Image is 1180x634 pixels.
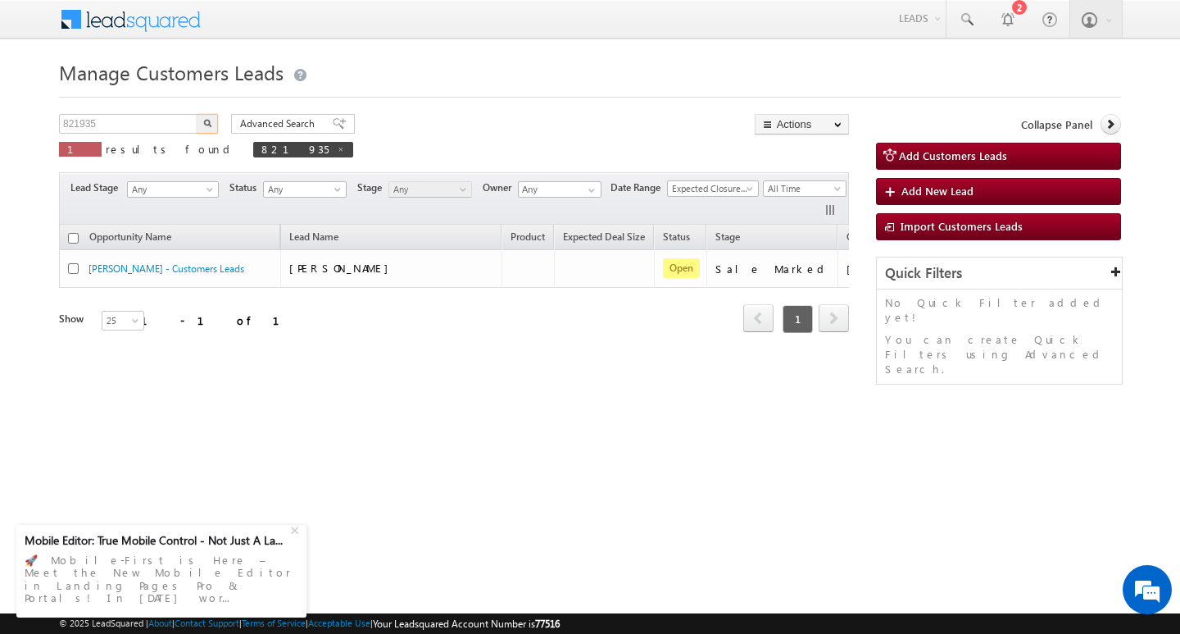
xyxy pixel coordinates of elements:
[885,295,1114,325] p: No Quick Filter added yet!
[141,311,299,330] div: 1 - 1 of 1
[1021,117,1092,132] span: Collapse Panel
[755,114,849,135] button: Actions
[102,311,144,331] a: 25
[67,142,93,156] span: 1
[668,181,753,196] span: Expected Closure Date
[88,262,244,275] a: [PERSON_NAME] - Customers Leads
[535,618,560,630] span: 77516
[885,332,1114,376] p: You can create Quick Filters using Advanced Search.
[203,119,211,127] img: Search
[707,228,748,249] a: Stage
[128,182,213,197] span: Any
[373,618,560,630] span: Your Leadsquared Account Number is
[715,230,740,243] span: Stage
[59,59,284,85] span: Manage Customers Leads
[229,180,263,195] span: Status
[59,616,560,632] span: © 2025 LeadSquared | | | | |
[563,230,645,243] span: Expected Deal Size
[764,181,842,196] span: All Time
[667,180,759,197] a: Expected Closure Date
[389,182,467,197] span: Any
[59,312,88,326] div: Show
[263,181,347,198] a: Any
[357,180,388,195] span: Stage
[127,181,219,198] a: Any
[175,618,239,628] a: Contact Support
[743,306,774,332] a: prev
[264,182,342,197] span: Any
[81,228,179,249] a: Opportunity Name
[281,228,347,249] span: Lead Name
[68,233,79,244] input: Check all records
[846,230,875,243] span: Owner
[579,182,600,198] a: Show All Items
[877,258,1122,290] div: Quick Filters
[715,262,830,276] div: Sale Marked
[518,181,601,198] input: Type to Search
[846,262,954,276] div: [PERSON_NAME]
[240,116,320,131] span: Advanced Search
[763,180,846,197] a: All Time
[655,228,698,249] a: Status
[819,306,849,332] a: next
[743,304,774,332] span: prev
[555,228,653,249] a: Expected Deal Size
[663,258,700,278] span: Open
[610,180,667,195] span: Date Range
[89,230,171,243] span: Opportunity Name
[242,618,306,628] a: Terms of Service
[106,142,236,156] span: results found
[70,180,125,195] span: Lead Stage
[819,304,849,332] span: next
[148,618,172,628] a: About
[25,549,298,609] div: 🚀 Mobile-First is Here – Meet the New Mobile Editor in Landing Pages Pro & Portals! In [DATE] wor...
[783,305,813,333] span: 1
[901,219,1023,233] span: Import Customers Leads
[289,261,397,275] span: [PERSON_NAME]
[901,184,973,198] span: Add New Lead
[388,181,472,198] a: Any
[308,618,370,628] a: Acceptable Use
[25,533,288,548] div: Mobile Editor: True Mobile Control - Not Just A La...
[483,180,518,195] span: Owner
[261,142,329,156] span: 821935
[102,313,146,328] span: 25
[287,519,306,539] div: +
[899,148,1007,162] span: Add Customers Leads
[511,230,545,243] span: Product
